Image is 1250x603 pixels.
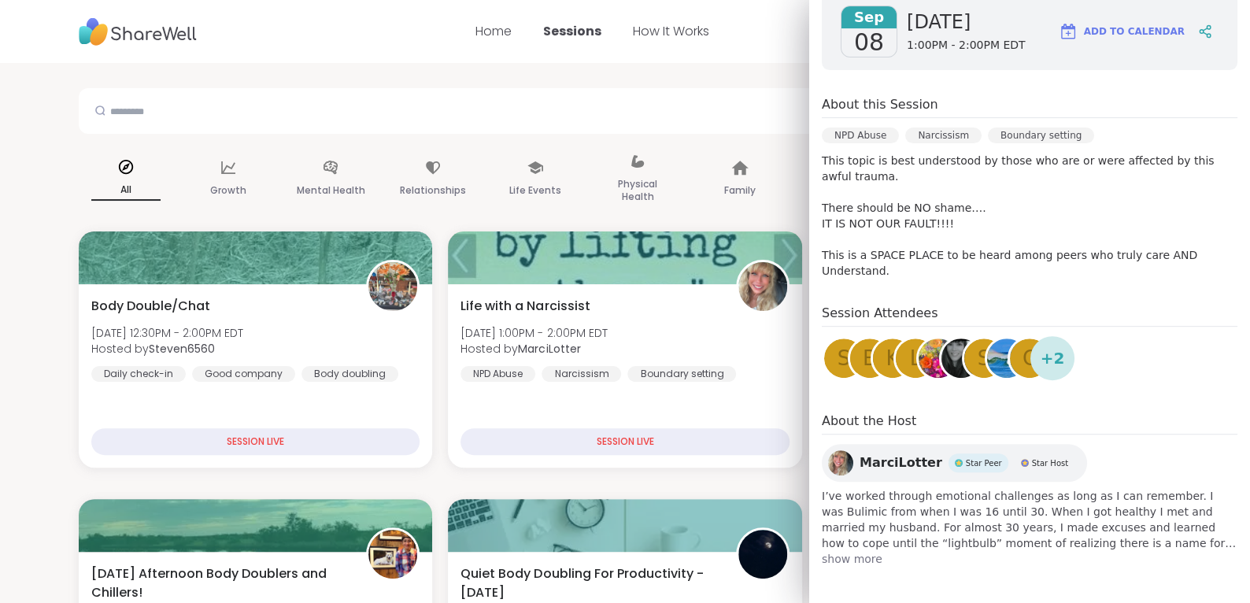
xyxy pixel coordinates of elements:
a: C [1008,336,1052,380]
span: [DATE] 1:00PM - 2:00PM EDT [460,325,607,341]
p: Life Events [509,181,561,200]
span: Body Double/Chat [91,297,210,316]
a: l [893,336,937,380]
span: Quiet Body Doubling For Productivity - [DATE] [460,564,718,602]
div: Boundary setting [988,128,1094,143]
img: PattyG [987,338,1026,378]
span: S [978,343,991,374]
span: Add to Calendar [1084,24,1185,39]
div: Narcissism [542,366,621,382]
p: Relationships [400,181,466,200]
img: ShareWell Logomark [1059,22,1078,41]
span: s [838,343,851,374]
h4: About this Session [822,95,938,114]
button: Add to Calendar [1052,13,1192,50]
span: Life with a Narcissist [460,297,590,316]
img: MarciLotter [738,262,787,311]
span: MarciLotter [860,453,942,472]
div: Daily check-in [91,366,186,382]
img: AmberWolffWizard [368,530,417,579]
a: s [822,336,866,380]
span: 1:00PM - 2:00PM EDT [907,38,1026,54]
div: Body doubling [301,366,398,382]
div: NPD Abuse [460,366,535,382]
p: Physical Health [603,175,672,206]
img: Star Host [1021,459,1029,467]
span: [DATE] [907,9,1026,35]
span: [DATE] Afternoon Body Doublers and Chillers! [91,564,349,602]
div: Boundary setting [627,366,736,382]
span: b [863,343,877,374]
img: Meredith100 [919,338,958,378]
span: Star Host [1032,457,1068,469]
span: Hosted by [91,341,243,357]
p: Mental Health [297,181,365,200]
a: Meredith100 [916,336,960,380]
img: Cristinith [941,338,981,378]
p: This topic is best understood by those who are or were affected by this awful trauma. There shoul... [822,153,1237,279]
div: Good company [192,366,295,382]
a: MarciLotterMarciLotterStar PeerStar PeerStar HostStar Host [822,444,1087,482]
a: PattyG [985,336,1029,380]
span: [DATE] 12:30PM - 2:00PM EDT [91,325,243,341]
span: Hosted by [460,341,607,357]
p: Family [724,181,756,200]
p: Growth [210,181,246,200]
div: Narcissism [905,128,982,143]
p: All [91,180,161,201]
span: Sep [841,6,897,28]
span: show more [822,551,1237,567]
span: K [886,343,899,374]
img: QueenOfTheNight [738,530,787,579]
span: C [1023,343,1037,374]
img: Star Peer [955,459,963,467]
h4: About the Host [822,412,1237,435]
a: How It Works [633,22,709,40]
span: + 2 [1041,346,1065,370]
a: b [848,336,892,380]
a: S [962,336,1006,380]
b: Steven6560 [149,341,215,357]
b: MarciLotter [518,341,580,357]
h4: Session Attendees [822,304,1237,327]
a: Sessions [543,22,601,40]
span: I’ve worked through emotional challenges as long as I can remember. I was Bulimic from when I was... [822,488,1237,551]
img: ShareWell Nav Logo [79,10,197,54]
img: Steven6560 [368,262,417,311]
img: MarciLotter [828,450,853,475]
a: Cristinith [939,336,983,380]
div: NPD Abuse [822,128,899,143]
div: SESSION LIVE [460,428,789,455]
span: 08 [854,28,884,57]
span: l [910,343,922,374]
span: Star Peer [966,457,1002,469]
a: K [871,336,915,380]
a: Home [475,22,512,40]
div: SESSION LIVE [91,428,420,455]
